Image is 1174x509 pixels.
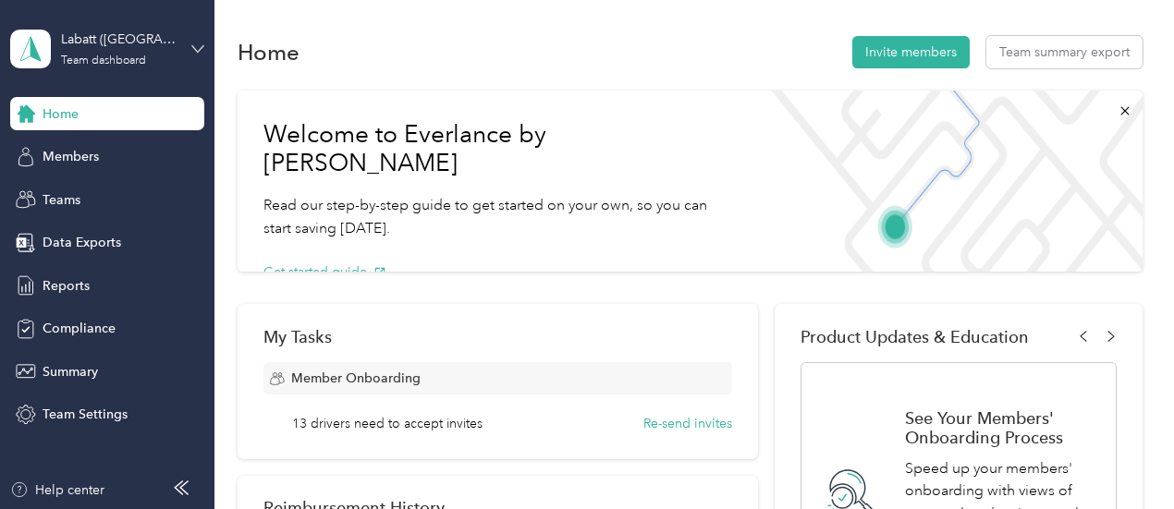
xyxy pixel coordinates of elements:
div: Labatt ([GEOGRAPHIC_DATA]) [61,30,177,49]
span: Summary [43,362,98,382]
span: Teams [43,190,80,210]
span: Product Updates & Education [801,327,1029,346]
h1: Home [238,42,300,62]
span: Member Onboarding [291,369,421,388]
span: 13 drivers need to accept invites [292,414,483,433]
span: Data Exports [43,233,121,252]
h1: See Your Members' Onboarding Process [905,408,1096,447]
span: Members [43,147,99,166]
button: Team summary export [986,36,1143,68]
div: Team dashboard [61,55,146,67]
span: Reports [43,276,90,296]
button: Re-send invites [643,414,732,433]
span: Team Settings [43,405,128,424]
img: Welcome to everlance [756,91,1143,272]
span: Compliance [43,319,116,338]
button: Help center [10,480,104,500]
div: My Tasks [263,327,733,346]
button: Get started guide [263,262,386,282]
button: Invite members [852,36,970,68]
h1: Welcome to Everlance by [PERSON_NAME] [263,120,730,178]
p: Read our step-by-step guide to get started on your own, so you can start saving [DATE]. [263,194,730,239]
span: Home [43,104,79,124]
iframe: Everlance-gr Chat Button Frame [1070,406,1174,509]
